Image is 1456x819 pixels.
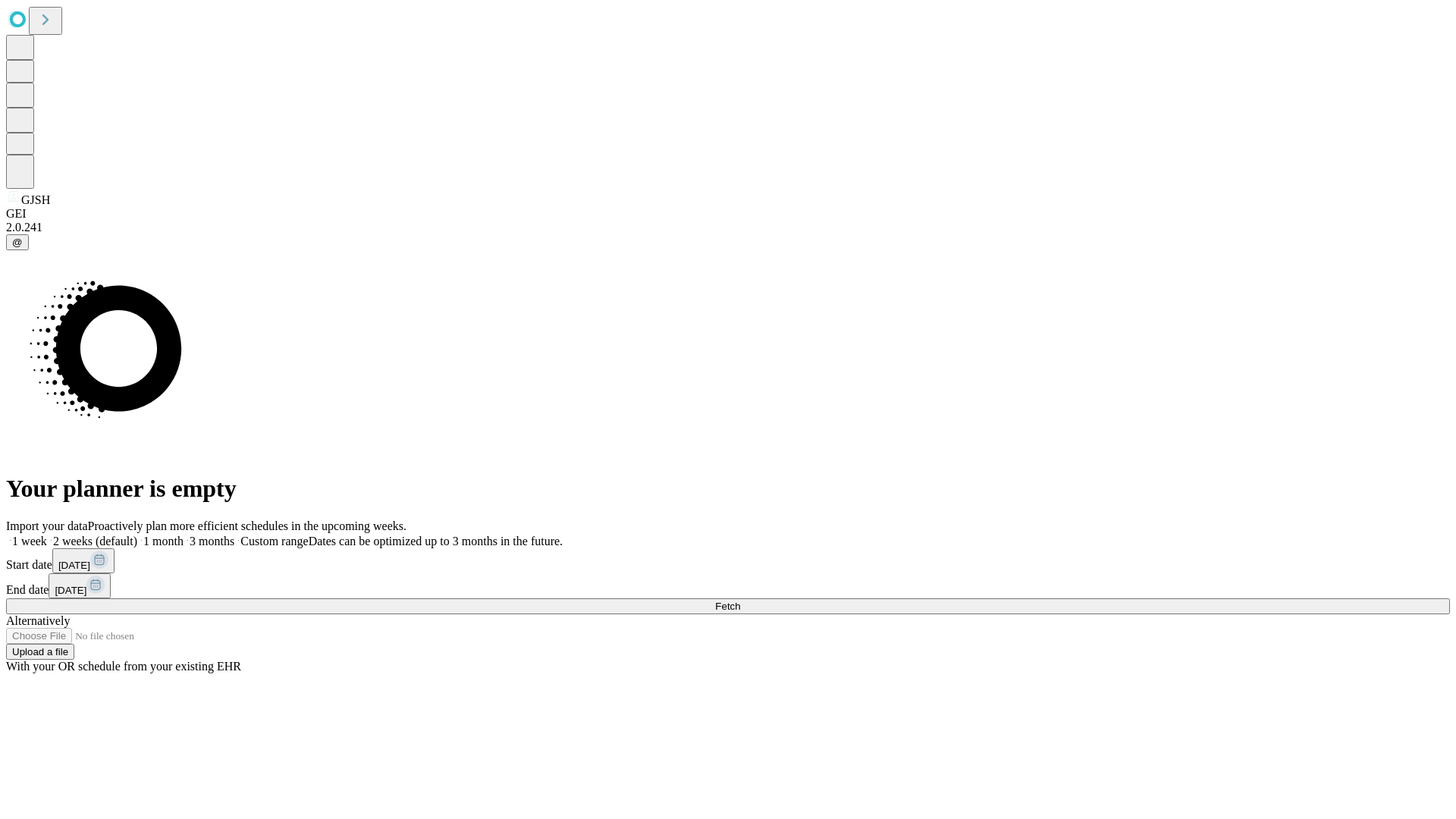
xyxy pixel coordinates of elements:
span: With your OR schedule from your existing EHR [6,660,241,673]
div: GEI [6,207,1450,221]
div: Start date [6,548,1450,573]
button: [DATE] [52,548,115,573]
span: Alternatively [6,614,70,627]
span: Fetch [715,601,740,612]
span: 2 weeks (default) [53,535,137,548]
span: 1 month [143,535,184,548]
span: Proactively plan more efficient schedules in the upcoming weeks. [88,519,406,532]
h1: Your planner is empty [6,475,1450,503]
span: @ [12,237,23,248]
div: 2.0.241 [6,221,1450,234]
button: [DATE] [49,573,111,598]
button: Fetch [6,598,1450,614]
span: [DATE] [55,585,86,596]
span: 3 months [190,535,234,548]
span: Custom range [240,535,308,548]
span: [DATE] [58,560,90,571]
span: Dates can be optimized up to 3 months in the future. [309,535,563,548]
span: 1 week [12,535,47,548]
div: End date [6,573,1450,598]
button: Upload a file [6,644,74,660]
button: @ [6,234,29,250]
span: Import your data [6,519,88,532]
span: GJSH [21,193,50,206]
